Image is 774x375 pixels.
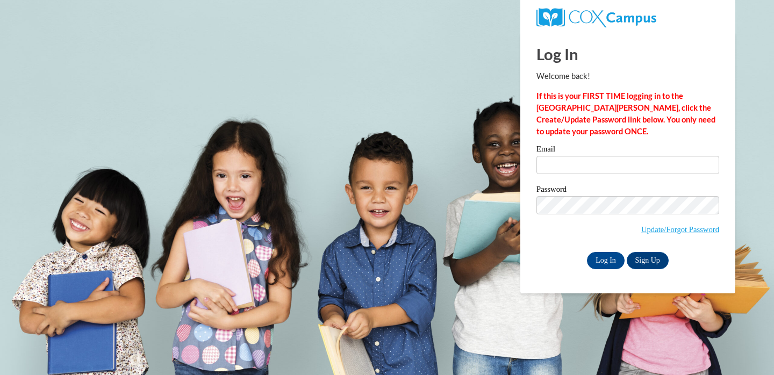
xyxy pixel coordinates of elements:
img: COX Campus [536,8,656,27]
label: Email [536,145,719,156]
strong: If this is your FIRST TIME logging in to the [GEOGRAPHIC_DATA][PERSON_NAME], click the Create/Upd... [536,91,715,136]
p: Welcome back! [536,70,719,82]
h1: Log In [536,43,719,65]
input: Log In [587,252,625,269]
a: Update/Forgot Password [641,225,719,234]
label: Password [536,185,719,196]
a: COX Campus [536,12,656,21]
a: Sign Up [627,252,669,269]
